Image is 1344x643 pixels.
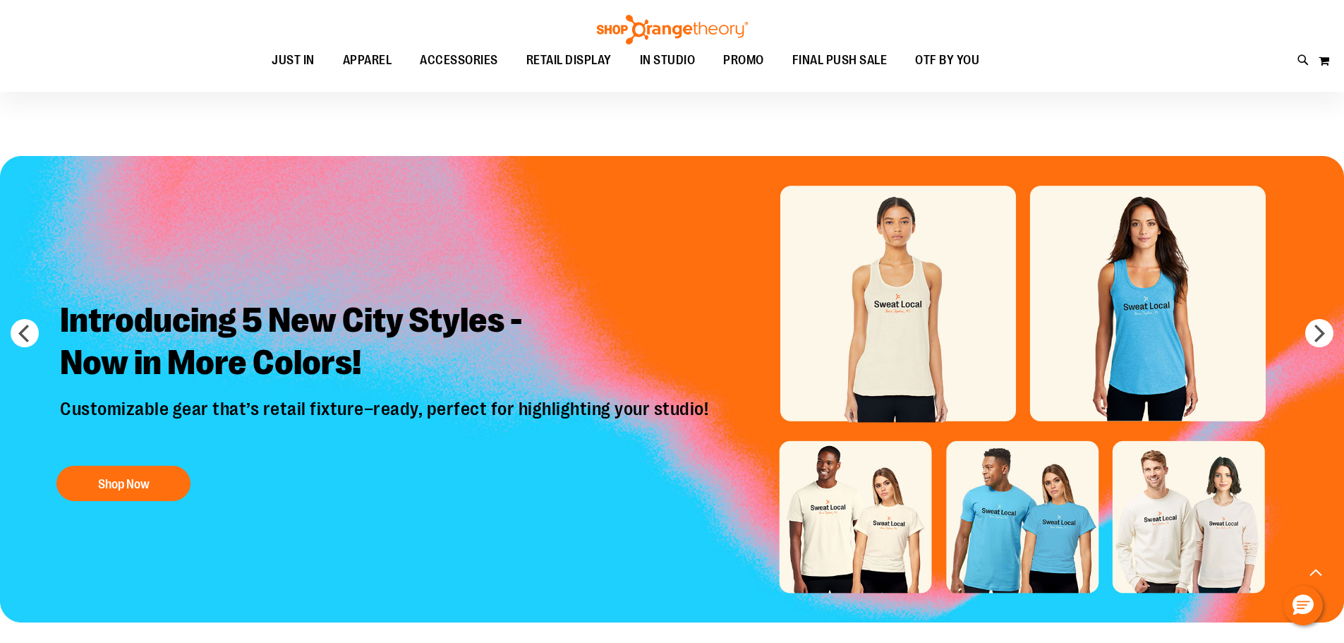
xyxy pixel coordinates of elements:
span: JUST IN [272,44,315,76]
span: FINAL PUSH SALE [792,44,888,76]
a: OTF BY YOU [901,44,993,77]
a: PROMO [709,44,778,77]
button: Back To Top [1302,558,1330,587]
span: PROMO [723,44,764,76]
a: ACCESSORIES [406,44,512,77]
a: FINAL PUSH SALE [778,44,902,77]
span: APPAREL [343,44,392,76]
span: IN STUDIO [640,44,696,76]
a: RETAIL DISPLAY [512,44,626,77]
p: Customizable gear that’s retail fixture–ready, perfect for highlighting your studio! [49,398,722,452]
button: next [1305,319,1333,347]
img: Shop Orangetheory [595,15,750,44]
button: prev [11,319,39,347]
a: APPAREL [329,44,406,77]
h2: Introducing 5 New City Styles - Now in More Colors! [49,289,722,398]
button: Shop Now [56,466,190,501]
span: ACCESSORIES [420,44,498,76]
a: Introducing 5 New City Styles -Now in More Colors! Customizable gear that’s retail fixture–ready,... [49,289,722,508]
a: JUST IN [258,44,329,77]
button: Hello, have a question? Let’s chat. [1283,586,1323,625]
span: RETAIL DISPLAY [526,44,612,76]
a: IN STUDIO [626,44,710,77]
span: OTF BY YOU [915,44,979,76]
